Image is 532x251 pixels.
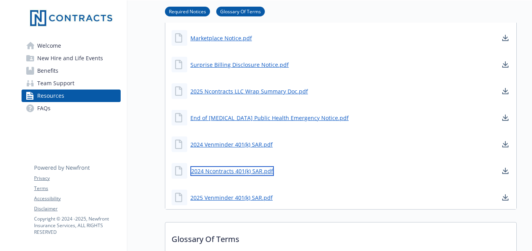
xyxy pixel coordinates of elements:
[501,193,510,202] a: download document
[190,166,274,176] a: 2024 Ncontracts 401(k) SAR.pdf
[37,65,58,77] span: Benefits
[190,114,349,122] a: End of [MEDICAL_DATA] Public Health Emergency Notice.pdf
[165,7,210,15] a: Required Notices
[22,52,121,65] a: New Hire and Life Events
[190,194,273,202] a: 2025 Venminder 401(k) SAR.pdf
[190,87,308,95] a: 2025 Ncontracts LLC Wrap Summary Doc.pdf
[34,215,120,235] p: Copyright © 2024 - 2025 , Newfront Insurance Services, ALL RIGHTS RESERVED
[501,140,510,149] a: download document
[34,185,120,192] a: Terms
[37,77,74,90] span: Team Support
[501,113,510,122] a: download document
[34,205,120,212] a: Disclaimer
[216,7,265,15] a: Glossary Of Terms
[22,65,121,77] a: Benefits
[190,34,252,42] a: Marketplace Notice.pdf
[190,61,289,69] a: Surprise Billing Disclosure Notice.pdf
[22,39,121,52] a: Welcome
[501,60,510,69] a: download document
[37,90,64,102] span: Resources
[37,52,103,65] span: New Hire and Life Events
[37,39,61,52] span: Welcome
[501,33,510,43] a: download document
[22,90,121,102] a: Resources
[501,166,510,176] a: download document
[22,102,121,115] a: FAQs
[501,86,510,96] a: download document
[37,102,51,115] span: FAQs
[22,77,121,90] a: Team Support
[190,140,273,149] a: 2024 Venminder 401(k) SAR.pdf
[34,195,120,202] a: Accessibility
[34,175,120,182] a: Privacy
